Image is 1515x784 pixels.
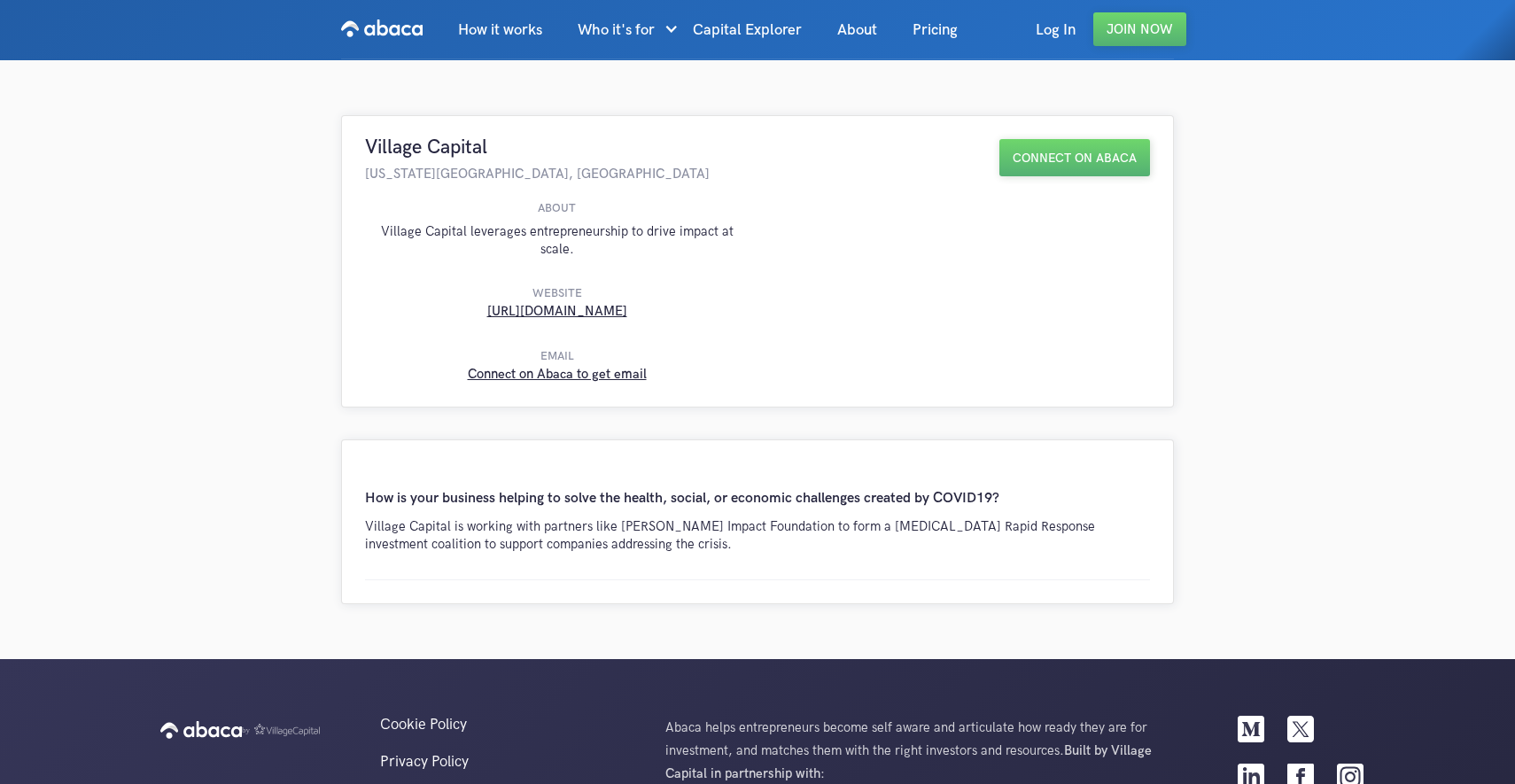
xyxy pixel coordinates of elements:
img: VilCap Logo [242,724,320,736]
img: Abaca logo [341,14,423,43]
div: How is your business helping to solve the health, social, or economic challenges created by COVID19? [365,490,1150,507]
div: Village Capital [365,139,487,157]
img: Medium [1238,716,1264,742]
div: About [365,199,749,217]
a: Cookie Policy [362,716,648,734]
img: Abaca logo [160,716,242,744]
div: Email [365,347,749,365]
a: Privacy Policy [362,753,648,771]
div: [US_STATE][GEOGRAPHIC_DATA], [GEOGRAPHIC_DATA] [365,166,710,182]
div: Village Capital is working with partners like [PERSON_NAME] Impact Foundation to form a [MEDICAL_... [365,517,1150,553]
a: Connect on Abaca [999,139,1150,176]
a: Join Now [1093,12,1186,46]
div: website [365,284,749,302]
a: Connect on Abaca to get email [468,366,647,382]
img: Twitter logo [1287,716,1314,742]
div: Village Capital leverages entrepreneurship to drive impact at scale. [365,222,749,258]
a: [URL][DOMAIN_NAME] [487,303,627,319]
